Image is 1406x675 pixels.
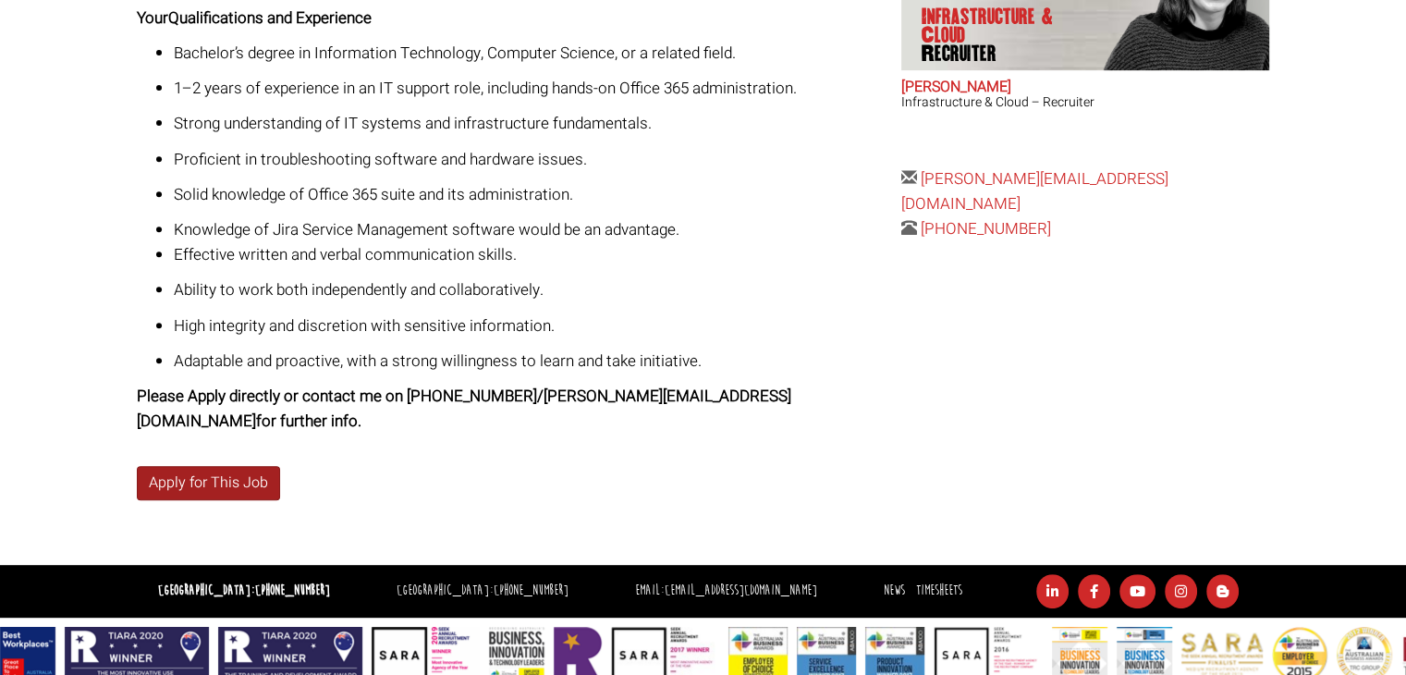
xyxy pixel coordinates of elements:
[174,76,887,101] p: 1–2 years of experience in an IT support role, including hands-on Office 365 administration.
[168,6,372,30] strong: Qualifications and Experience
[901,167,1168,215] a: [PERSON_NAME][EMAIL_ADDRESS][DOMAIN_NAME]
[922,7,1064,63] p: Infrastructure & Cloud
[174,41,887,66] p: Bachelor’s degree in Information Technology, Computer Science, or a related field.
[922,44,1064,63] span: Recruiter
[174,147,887,172] p: Proficient in troubleshooting software and hardware issues.
[174,217,887,242] li: Knowledge of Jira Service Management software would be an advantage.
[665,582,817,599] a: [EMAIL_ADDRESS][DOMAIN_NAME]
[137,6,168,30] strong: Your
[137,385,791,433] strong: Please Apply directly or contact me on [PHONE_NUMBER]/ [PERSON_NAME][EMAIL_ADDRESS][DOMAIN_NAME] ...
[174,111,887,136] p: Strong understanding of IT systems and infrastructure fundamentals.
[255,582,330,599] a: [PHONE_NUMBER]
[158,582,330,599] strong: [GEOGRAPHIC_DATA]:
[901,95,1269,109] h3: Infrastructure & Cloud – Recruiter
[174,182,887,207] p: Solid knowledge of Office 365 suite and its administration.
[174,349,887,374] p: Adaptable and proactive, with a strong willingness to learn and take initiative.
[174,242,887,267] p: Effective written and verbal communication skills.
[174,277,887,302] p: Ability to work both independently and collaboratively.
[901,80,1269,96] h2: [PERSON_NAME]
[392,578,573,605] li: [GEOGRAPHIC_DATA]:
[174,313,887,338] p: High integrity and discretion with sensitive information.
[921,217,1051,240] a: [PHONE_NUMBER]
[137,466,280,500] a: Apply for This Job
[916,582,962,599] a: Timesheets
[884,582,905,599] a: News
[630,578,822,605] li: Email:
[494,582,569,599] a: [PHONE_NUMBER]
